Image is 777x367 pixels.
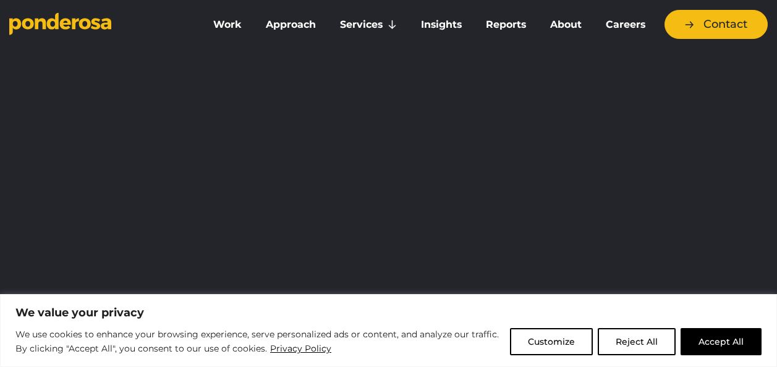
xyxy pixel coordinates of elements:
[9,12,185,37] a: Go to homepage
[15,327,501,356] p: We use cookies to enhance your browsing experience, serve personalized ads or content, and analyz...
[598,328,676,355] button: Reject All
[596,12,655,38] a: Careers
[15,305,762,320] p: We value your privacy
[256,12,325,38] a: Approach
[681,328,762,355] button: Accept All
[330,12,406,38] a: Services
[540,12,591,38] a: About
[411,12,471,38] a: Insights
[270,341,332,356] a: Privacy Policy
[476,12,535,38] a: Reports
[510,328,593,355] button: Customize
[664,10,768,39] a: Contact
[203,12,251,38] a: Work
